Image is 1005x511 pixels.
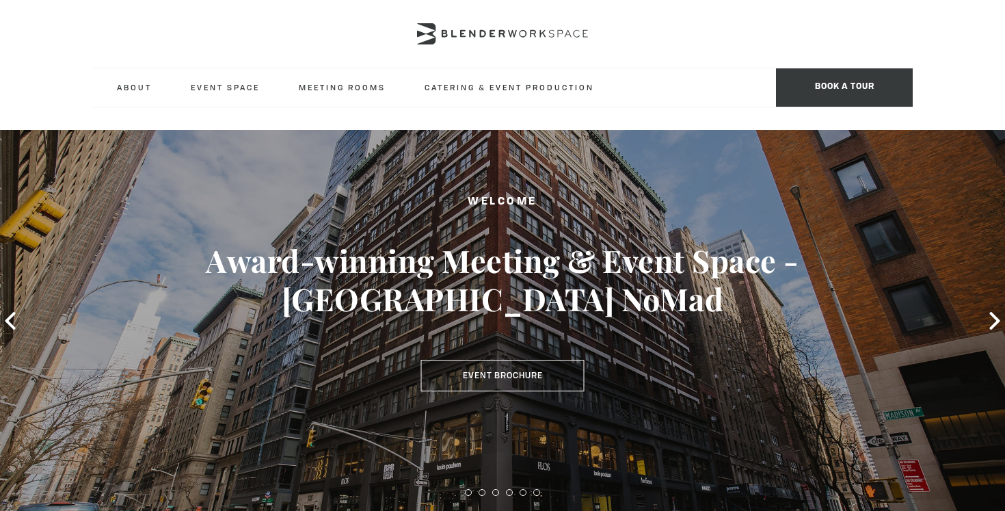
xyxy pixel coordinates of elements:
a: Event Space [180,68,271,106]
a: Catering & Event Production [414,68,605,106]
a: Event Brochure [421,360,585,391]
a: Meeting Rooms [288,68,397,106]
h2: Welcome [51,194,955,211]
a: About [106,68,163,106]
h3: Award-winning Meeting & Event Space - [GEOGRAPHIC_DATA] NoMad [51,242,955,319]
span: Book a tour [776,68,913,107]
